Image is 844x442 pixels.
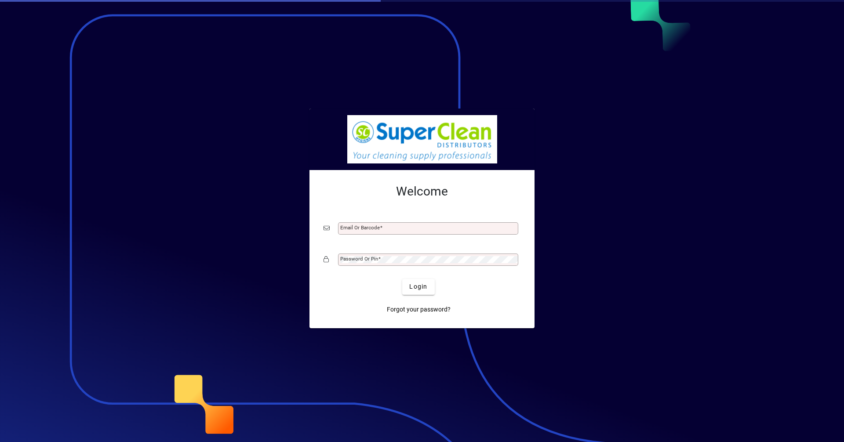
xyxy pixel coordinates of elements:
mat-label: Email or Barcode [340,225,380,231]
span: Forgot your password? [387,305,451,314]
button: Login [402,279,434,295]
mat-label: Password or Pin [340,256,378,262]
span: Login [409,282,427,291]
a: Forgot your password? [383,302,454,318]
h2: Welcome [324,184,520,199]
